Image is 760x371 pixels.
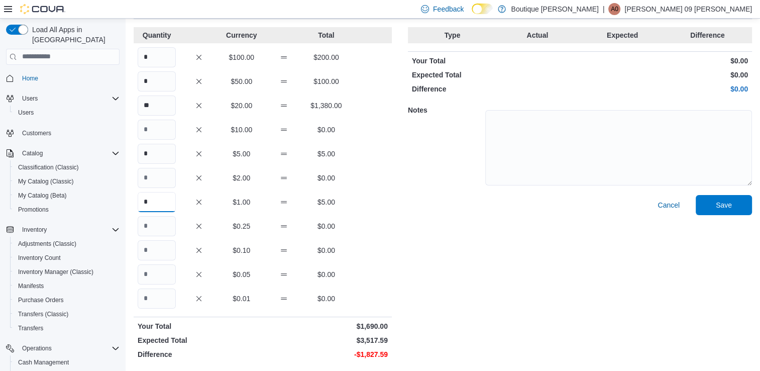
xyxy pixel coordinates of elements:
button: Transfers (Classic) [10,307,124,321]
button: Cash Management [10,355,124,369]
p: | [603,3,605,15]
p: $5.00 [223,149,261,159]
input: Quantity [138,192,176,212]
p: -$1,827.59 [265,349,388,359]
p: $0.00 [307,173,345,183]
button: Cancel [654,195,684,215]
a: Inventory Count [14,252,65,264]
span: Transfers [14,322,120,334]
span: Purchase Orders [14,294,120,306]
span: Load All Apps in [GEOGRAPHIC_DATA] [28,25,120,45]
span: Operations [22,344,52,352]
span: Manifests [18,282,44,290]
p: $10.00 [223,125,261,135]
button: Inventory Count [10,251,124,265]
a: Purchase Orders [14,294,68,306]
a: Promotions [14,204,53,216]
p: Type [412,30,493,40]
p: Currency [223,30,261,40]
button: Operations [18,342,56,354]
button: Promotions [10,203,124,217]
a: Adjustments (Classic) [14,238,80,250]
p: $0.00 [307,245,345,255]
p: $1,690.00 [265,321,388,331]
button: Classification (Classic) [10,160,124,174]
span: Adjustments (Classic) [18,240,76,248]
span: Operations [18,342,120,354]
span: Catalog [22,149,43,157]
p: $0.25 [223,221,261,231]
span: Home [22,74,38,82]
button: Inventory [2,223,124,237]
span: Inventory [18,224,120,236]
button: Save [696,195,752,215]
span: Customers [18,127,120,139]
a: Users [14,107,38,119]
span: Transfers (Classic) [14,308,120,320]
button: My Catalog (Classic) [10,174,124,189]
p: Difference [138,349,261,359]
span: Manifests [14,280,120,292]
span: Cash Management [18,358,69,366]
button: Inventory [18,224,51,236]
span: Inventory Manager (Classic) [14,266,120,278]
button: Catalog [18,147,47,159]
span: Classification (Classic) [18,163,79,171]
p: Difference [667,30,748,40]
span: Home [18,72,120,84]
span: Inventory [22,226,47,234]
a: Home [18,72,42,84]
button: My Catalog (Beta) [10,189,124,203]
p: Boutique [PERSON_NAME] [511,3,598,15]
button: Catalog [2,146,124,160]
p: $0.00 [307,125,345,135]
span: Purchase Orders [18,296,64,304]
button: Users [18,92,42,105]
button: Users [2,91,124,106]
span: Users [22,95,38,103]
span: Users [14,107,120,119]
p: Total [307,30,345,40]
p: Expected [582,30,663,40]
img: Cova [20,4,65,14]
p: $0.00 [582,70,748,80]
p: $20.00 [223,101,261,111]
a: Transfers [14,322,47,334]
button: Adjustments (Classic) [10,237,124,251]
p: $200.00 [307,52,345,62]
input: Quantity [138,289,176,309]
button: Operations [2,341,124,355]
p: $100.00 [223,52,261,62]
button: Users [10,106,124,120]
input: Quantity [138,240,176,260]
p: Difference [412,84,578,94]
p: $100.00 [307,76,345,86]
input: Quantity [138,96,176,116]
button: Customers [2,126,124,140]
span: Users [18,109,34,117]
button: Manifests [10,279,124,293]
span: Cancel [658,200,680,210]
span: Promotions [14,204,120,216]
p: Actual [497,30,578,40]
p: [PERSON_NAME] 09 [PERSON_NAME] [624,3,752,15]
p: Expected Total [412,70,578,80]
p: $0.00 [582,56,748,66]
p: $0.10 [223,245,261,255]
p: $5.00 [307,149,345,159]
span: Inventory Manager (Classic) [18,268,93,276]
p: $2.00 [223,173,261,183]
input: Quantity [138,71,176,91]
span: My Catalog (Classic) [14,175,120,188]
input: Quantity [138,168,176,188]
span: Transfers [18,324,43,332]
p: $0.00 [307,221,345,231]
p: Expected Total [138,335,261,345]
input: Quantity [138,47,176,67]
span: Users [18,92,120,105]
p: $3,517.59 [265,335,388,345]
p: $0.00 [307,269,345,280]
span: My Catalog (Classic) [18,177,74,185]
h5: Notes [408,100,483,120]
